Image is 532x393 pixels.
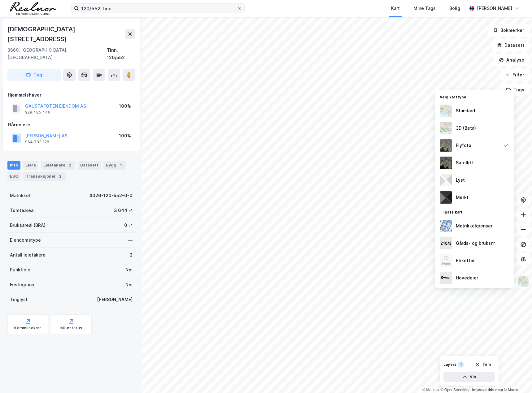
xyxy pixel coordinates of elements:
[456,159,473,166] div: Satellitt
[501,84,530,96] button: Tags
[7,172,21,181] div: ESG
[440,254,452,267] img: Z
[7,69,61,81] button: Tag
[391,5,400,12] div: Kart
[500,69,530,81] button: Filter
[456,142,471,149] div: Flyfoto
[435,91,514,102] div: Velg karttype
[8,91,135,99] div: Hjemmelshaver
[440,220,452,232] img: cadastreBorders.cfe08de4b5ddd52a10de.jpeg
[10,281,34,288] div: Festegrunn
[10,2,56,15] img: realnor-logo.934646d98de889bb5806.png
[440,174,452,186] img: luj3wr1y2y3+OchiMxRmMxRlscgabnMEmZ7DJGWxyBpucwSZnsMkZbHIGm5zBJmewyRlscgabnMEmZ7DJGWxyBpucwSZnsMkZ...
[443,362,456,367] div: Layers
[124,222,133,229] div: 0 ㎡
[449,5,460,12] div: Bolig
[456,176,465,184] div: Lyst
[97,296,133,303] div: [PERSON_NAME]
[458,361,464,368] div: 1
[79,4,237,13] input: Søk på adresse, matrikkel, gårdeiere, leietakere eller personer
[456,194,469,201] div: Mørkt
[41,161,75,170] div: Leietakere
[477,5,512,12] div: [PERSON_NAME]
[60,326,82,330] div: Miljøstatus
[10,251,46,259] div: Antall leietakere
[125,281,133,288] div: Nei
[440,105,452,117] img: Z
[440,139,452,152] img: Z
[501,363,532,393] div: Kontrollprogram for chat
[57,173,63,179] div: 2
[107,46,135,61] div: Tinn, 120/552
[440,157,452,169] img: 9k=
[78,161,101,170] div: Datasett
[8,121,135,128] div: Gårdeiere
[440,237,452,249] img: cadastreKeys.547ab17ec502f5a4ef2b.jpeg
[443,372,495,382] button: Vis
[103,161,126,170] div: Bygg
[440,122,452,134] img: Z
[440,191,452,204] img: nCdM7BzjoCAAAAAElFTkSuQmCC
[435,206,514,217] div: Tilpass kart
[10,236,41,244] div: Eiendomstype
[128,236,133,244] div: —
[10,296,28,303] div: Tinglyst
[492,39,530,51] button: Datasett
[441,388,471,392] a: OpenStreetMap
[456,257,475,264] div: Etiketter
[118,162,124,168] div: 1
[488,24,530,37] button: Bokmerker
[23,161,38,170] div: Eiere
[119,102,131,110] div: 100%
[456,124,476,132] div: 3D (Beta)
[10,192,30,199] div: Matrikkel
[25,110,50,115] div: 929 485 440
[114,207,133,214] div: 3 644 ㎡
[494,54,530,66] button: Analyse
[67,162,73,168] div: 2
[456,274,478,282] div: Hovedeier
[7,161,20,170] div: Info
[456,222,492,230] div: Matrikkelgrenser
[25,140,49,145] div: 964 783 128
[456,107,475,114] div: Standard
[130,251,133,259] div: 2
[14,326,41,330] div: Kommunekart
[440,272,452,284] img: majorOwner.b5e170eddb5c04bfeeff.jpeg
[472,388,503,392] a: Improve this map
[119,132,131,140] div: 100%
[10,222,46,229] div: Bruksareal (BRA)
[456,240,496,247] div: Gårds- og bruksnr.
[413,5,436,12] div: Mine Tags
[7,46,107,61] div: 3660, [GEOGRAPHIC_DATA], [GEOGRAPHIC_DATA]
[471,360,495,369] button: Tøm
[501,363,532,393] iframe: Chat Widget
[10,207,35,214] div: Tomteareal
[125,266,133,274] div: Nei
[517,276,529,287] img: Z
[422,388,439,392] a: Mapbox
[7,24,125,44] div: [DEMOGRAPHIC_DATA][STREET_ADDRESS]
[10,266,30,274] div: Punktleie
[89,192,133,199] div: 4026-120-552-0-0
[23,172,66,181] div: Transaksjoner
